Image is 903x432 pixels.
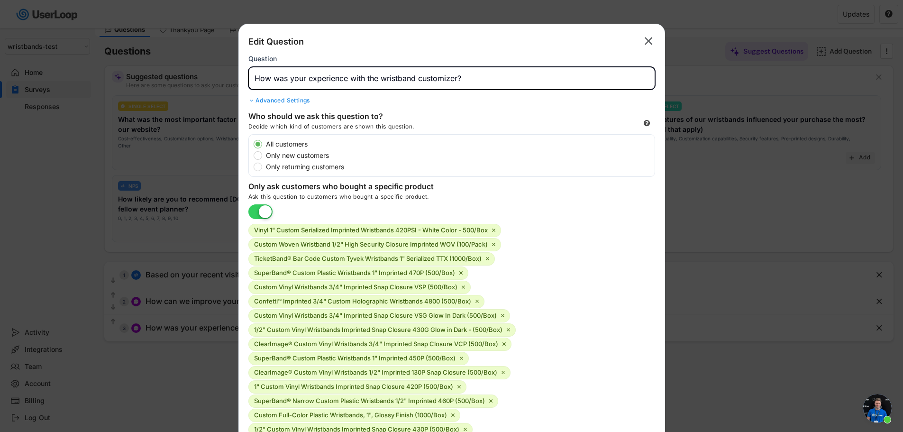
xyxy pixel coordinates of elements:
[459,270,462,276] text: 
[254,240,488,249] div: Custom Woven Wristband 1/2" High Security Closure Imprinted WOV (100/Pack)
[254,396,485,406] div: SuperBand® Narrow Custom Plastic Wristbands 1/2" Imprinted 460P (500/Box)
[491,242,496,248] button: 
[451,413,454,419] text: 
[458,356,464,361] button: 
[492,228,495,234] text: 
[458,270,464,276] button: 
[501,313,504,319] text: 
[254,297,471,306] div: Confetti™ Imprinted 3/4" Custom Holographic Wristbands 4800 (500/Box)
[474,299,480,304] button: 
[502,341,505,348] text: 
[488,398,493,404] button: 
[457,384,460,390] text: 
[491,228,496,233] button: 
[254,283,457,292] div: Custom Vinyl Wristbands 3/4" Imprinted Snap Closure VSP (500/Box)
[248,55,277,63] div: Question
[500,370,506,376] button: 
[642,34,655,49] button: 
[460,285,466,290] button: 
[456,384,462,390] button: 
[254,254,482,264] div: TicketBand® Bar Code Custom Tyvek Wristbands 1" Serialized TTX (1000/Box)
[263,141,655,147] label: All customers
[248,123,485,134] div: Decide which kind of customers are shown this question.
[501,341,507,347] button: 
[489,398,492,404] text: 
[500,313,505,319] button: 
[254,368,497,377] div: ClearImage® Custom Vinyl Wristbands 1/2" Imprinted 130P Snap Closure (500/Box)
[461,285,465,291] text: 
[248,97,655,104] div: Advanced Settings
[459,356,463,362] text: 
[254,340,498,349] div: ClearImage® Custom Vinyl Wristbands 3/4" Imprinted Snap Closure VCP (500/Box)
[254,311,497,321] div: Custom Vinyl Wristbands 3/4" Imprinted Snap Closure VSG Glow In Dark (500/Box)
[863,394,892,423] a: Open chat
[485,256,489,262] text: 
[254,268,455,278] div: SuperBand® Custom Plastic Wristbands 1" Imprinted 470P (500/Box)
[254,354,456,363] div: SuperBand® Custom Plastic Wristbands 1" Imprinted 450P (500/Box)
[248,67,655,90] input: Type your question here...
[475,299,478,305] text: 
[484,256,490,262] button: 
[506,327,510,333] text: 
[450,413,456,418] button: 
[254,325,502,335] div: 1/2" Custom Vinyl Wristbands Imprinted Snap Closure 430G Glow in Dark - (500/Box)
[254,411,447,420] div: Custom Full-Color Plastic Wristbands, 1", Glossy Finish (1000/Box)
[263,164,655,170] label: Only returning customers
[248,111,438,123] div: Who should we ask this question to?
[248,36,304,47] div: Edit Question
[505,327,511,333] button: 
[248,193,655,204] div: Ask this question to customers who bought a specific product.
[501,370,504,376] text: 
[254,226,488,235] div: Vinyl 1" Custom Serialized Imprinted Wristbands 420PSI - White Color - 500/Box
[492,242,495,248] text: 
[248,182,438,193] div: Only ask customers who bought a specific product
[645,34,653,48] text: 
[263,152,655,159] label: Only new customers
[254,382,453,392] div: 1" Custom Vinyl Wristbands Imprinted Snap Closure 420P (500/Box)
